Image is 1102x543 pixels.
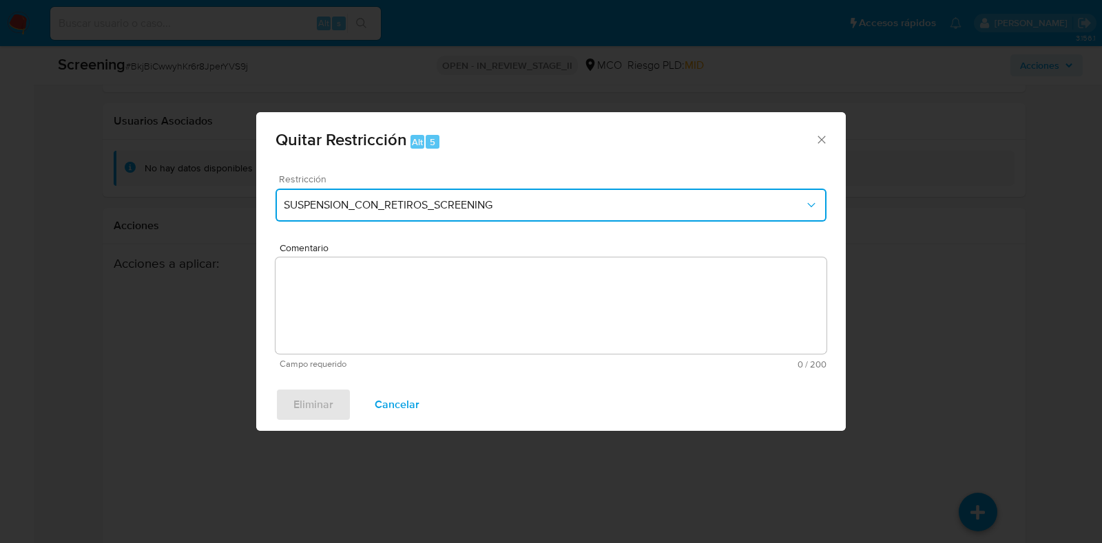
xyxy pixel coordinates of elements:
[284,198,804,212] span: SUSPENSION_CON_RETIROS_SCREENING
[412,136,423,149] span: Alt
[279,174,830,184] span: Restricción
[430,136,435,149] span: 5
[280,359,553,369] span: Campo requerido
[375,390,419,420] span: Cancelar
[280,243,831,253] span: Comentario
[357,388,437,421] button: Cancelar
[275,127,407,151] span: Quitar Restricción
[815,133,827,145] button: Cerrar ventana
[275,189,826,222] button: Restriction
[553,360,826,369] span: Máximo 200 caracteres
